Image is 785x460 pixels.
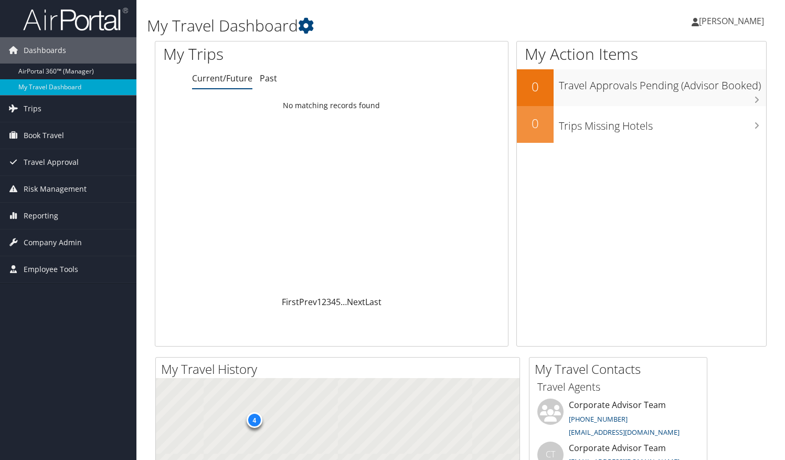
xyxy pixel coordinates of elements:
h1: My Travel Dashboard [147,15,565,37]
span: Book Travel [24,122,64,149]
span: [PERSON_NAME] [699,15,764,27]
a: 0Trips Missing Hotels [517,106,766,143]
h3: Trips Missing Hotels [559,113,766,133]
li: Corporate Advisor Team [532,399,704,442]
a: Prev [299,296,317,308]
a: 0Travel Approvals Pending (Advisor Booked) [517,69,766,106]
td: No matching records found [155,96,508,115]
h2: My Travel Contacts [535,360,707,378]
span: Company Admin [24,229,82,256]
h1: My Action Items [517,43,766,65]
a: Next [347,296,365,308]
span: Trips [24,96,41,122]
a: 1 [317,296,322,308]
a: 3 [326,296,331,308]
img: airportal-logo.png [23,7,128,32]
a: [EMAIL_ADDRESS][DOMAIN_NAME] [569,427,680,437]
a: 2 [322,296,326,308]
a: Current/Future [192,72,252,84]
a: First [282,296,299,308]
div: 4 [246,412,262,428]
span: Travel Approval [24,149,79,175]
span: Employee Tools [24,256,78,283]
a: Last [365,296,381,308]
a: 4 [331,296,336,308]
a: Past [260,72,277,84]
h2: My Travel History [161,360,519,378]
h3: Travel Agents [537,380,699,394]
h3: Travel Approvals Pending (Advisor Booked) [559,73,766,93]
span: … [341,296,347,308]
span: Risk Management [24,176,87,202]
h2: 0 [517,78,554,96]
h2: 0 [517,114,554,132]
a: 5 [336,296,341,308]
a: [PHONE_NUMBER] [569,414,628,424]
span: Dashboards [24,37,66,64]
h1: My Trips [163,43,353,65]
a: [PERSON_NAME] [692,5,775,37]
span: Reporting [24,203,58,229]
